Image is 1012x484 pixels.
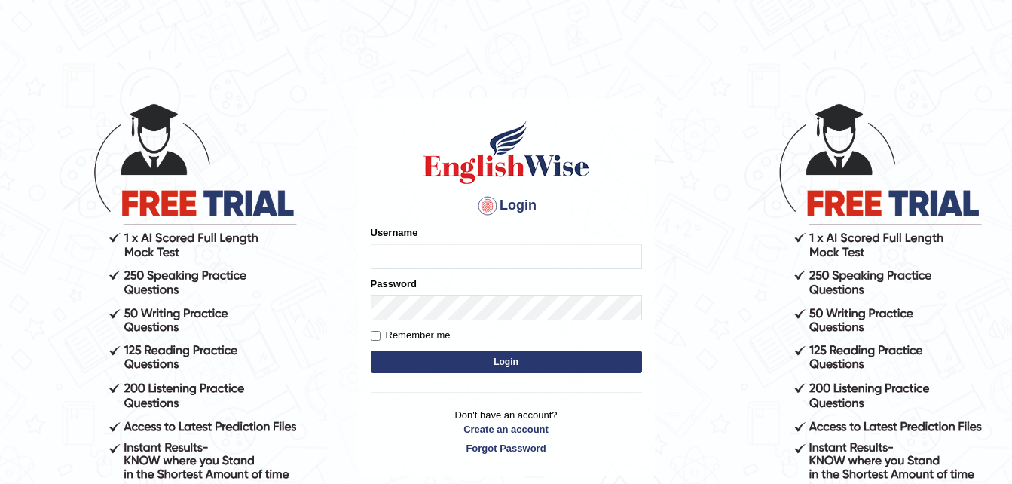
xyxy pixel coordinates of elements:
label: Password [371,277,417,291]
p: Don't have an account? [371,408,642,455]
input: Remember me [371,331,381,341]
a: Create an account [371,422,642,437]
label: Remember me [371,328,451,343]
a: Forgot Password [371,441,642,455]
label: Username [371,225,418,240]
button: Login [371,351,642,373]
h4: Login [371,194,642,218]
img: Logo of English Wise sign in for intelligent practice with AI [420,118,592,186]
